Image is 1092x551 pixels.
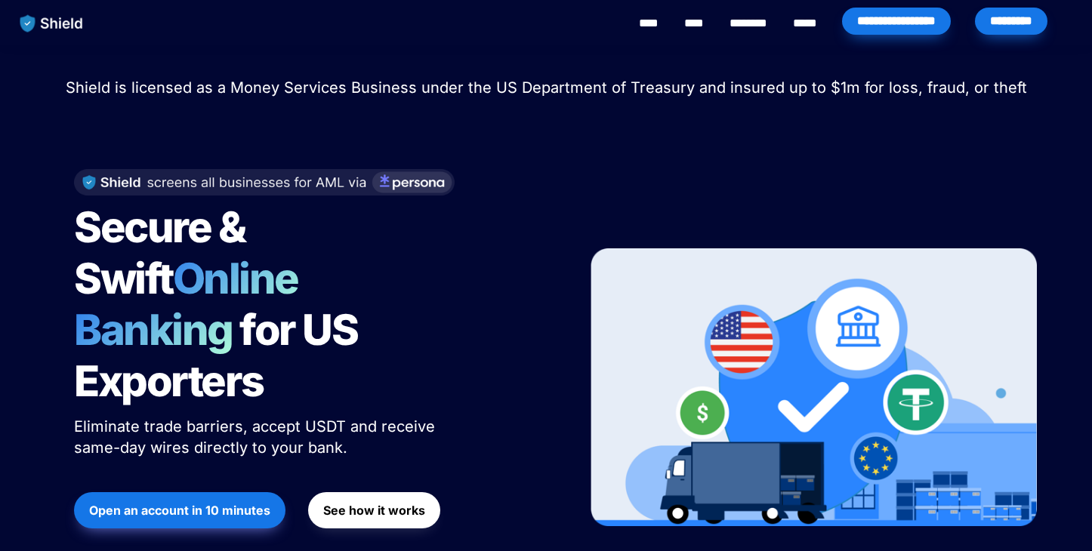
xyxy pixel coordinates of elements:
[308,485,440,536] a: See how it works
[74,253,313,356] span: Online Banking
[89,503,270,518] strong: Open an account in 10 minutes
[74,492,285,528] button: Open an account in 10 minutes
[74,417,440,457] span: Eliminate trade barriers, accept USDT and receive same-day wires directly to your bank.
[74,202,252,304] span: Secure & Swift
[323,503,425,518] strong: See how it works
[66,78,1027,97] span: Shield is licensed as a Money Services Business under the US Department of Treasury and insured u...
[74,485,285,536] a: Open an account in 10 minutes
[13,8,91,39] img: website logo
[308,492,440,528] button: See how it works
[74,304,365,407] span: for US Exporters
